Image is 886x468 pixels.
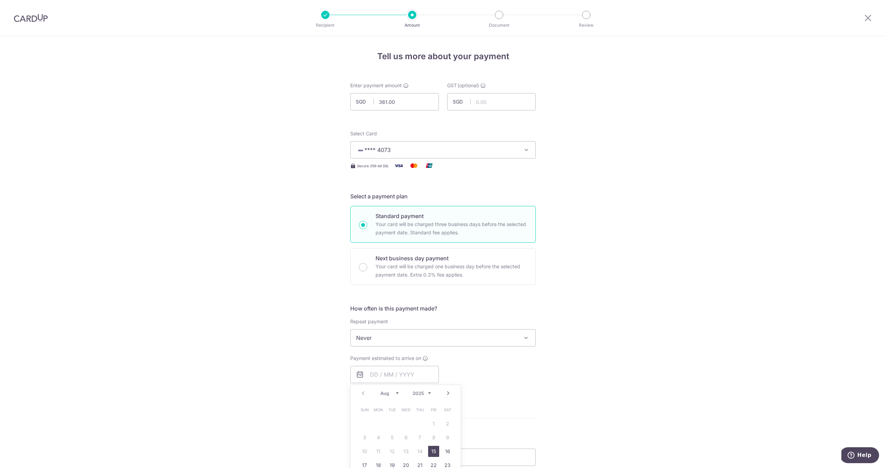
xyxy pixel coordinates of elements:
p: Document [473,22,525,29]
label: Repeat payment [350,318,388,325]
p: Review [561,22,612,29]
img: Mastercard [407,161,421,170]
h5: How often is this payment made? [350,304,536,313]
span: Saturday [442,404,453,415]
img: VISA [356,148,364,153]
a: Next [444,389,452,397]
span: Never [351,330,535,346]
p: Standard payment [376,212,527,220]
span: Wednesday [400,404,412,415]
p: Next business day payment [376,254,527,262]
iframe: Opens a widget where you can find more information [841,447,879,465]
span: Monday [373,404,384,415]
span: Thursday [414,404,425,415]
span: Sunday [359,404,370,415]
input: 0.00 [350,93,439,110]
input: DD / MM / YYYY [350,366,439,383]
span: GST [447,82,457,89]
span: SGD [453,98,471,105]
a: 16 [442,446,453,457]
span: Enter payment amount [350,82,402,89]
h5: Select a payment plan [350,192,536,200]
span: Payment estimated to arrive on [350,355,421,362]
span: Friday [428,404,439,415]
p: Amount [387,22,438,29]
span: SGD [356,98,374,105]
img: Union Pay [422,161,436,170]
span: Tuesday [387,404,398,415]
p: Your card will be charged one business day before the selected payment date. Extra 0.3% fee applies. [376,262,527,279]
span: Secure 256-bit SSL [357,163,389,169]
p: Your card will be charged three business days before the selected payment date. Standard fee appl... [376,220,527,237]
p: Recipient [300,22,351,29]
h4: Tell us more about your payment [350,50,536,63]
a: 15 [428,446,439,457]
span: translation missing: en.payables.payment_networks.credit_card.summary.labels.select_card [350,130,377,136]
span: (optional) [458,82,479,89]
img: CardUp [14,14,48,22]
span: Never [350,329,536,346]
input: 0.00 [447,93,536,110]
img: Visa [392,161,406,170]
